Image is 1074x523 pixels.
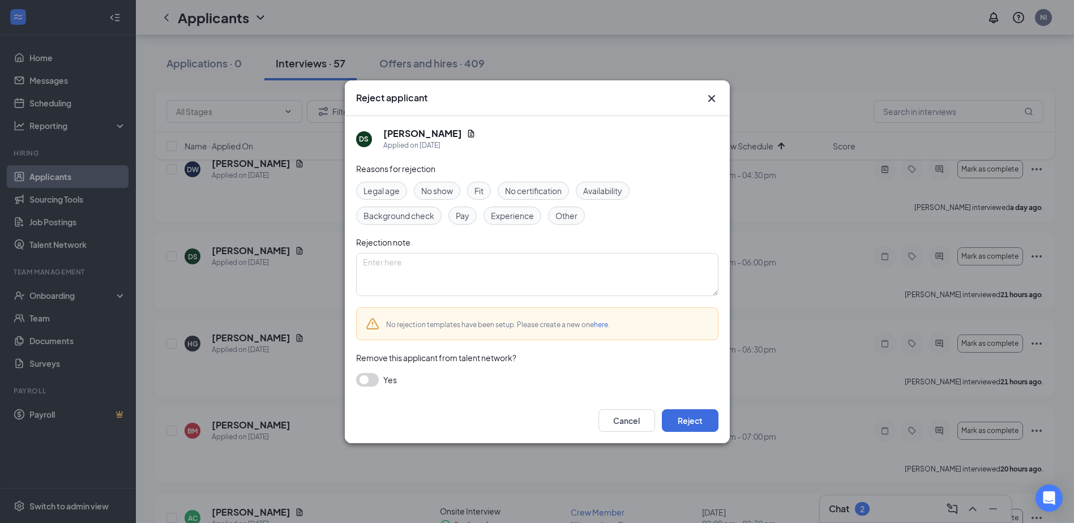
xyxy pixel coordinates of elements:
[421,185,453,197] span: No show
[386,320,610,329] span: No rejection templates have been setup. Please create a new one .
[363,185,400,197] span: Legal age
[598,409,655,432] button: Cancel
[356,237,410,247] span: Rejection note
[705,92,718,105] button: Close
[555,209,577,222] span: Other
[383,373,397,387] span: Yes
[662,409,718,432] button: Reject
[594,320,608,329] a: here
[491,209,534,222] span: Experience
[356,92,427,104] h3: Reject applicant
[474,185,483,197] span: Fit
[583,185,622,197] span: Availability
[356,353,516,363] span: Remove this applicant from talent network?
[363,209,434,222] span: Background check
[359,134,369,144] div: DS
[505,185,562,197] span: No certification
[366,317,379,331] svg: Warning
[383,127,462,140] h5: [PERSON_NAME]
[467,129,476,138] svg: Document
[705,92,718,105] svg: Cross
[383,140,476,151] div: Applied on [DATE]
[1036,485,1063,512] div: Open Intercom Messenger
[456,209,469,222] span: Pay
[356,164,435,174] span: Reasons for rejection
